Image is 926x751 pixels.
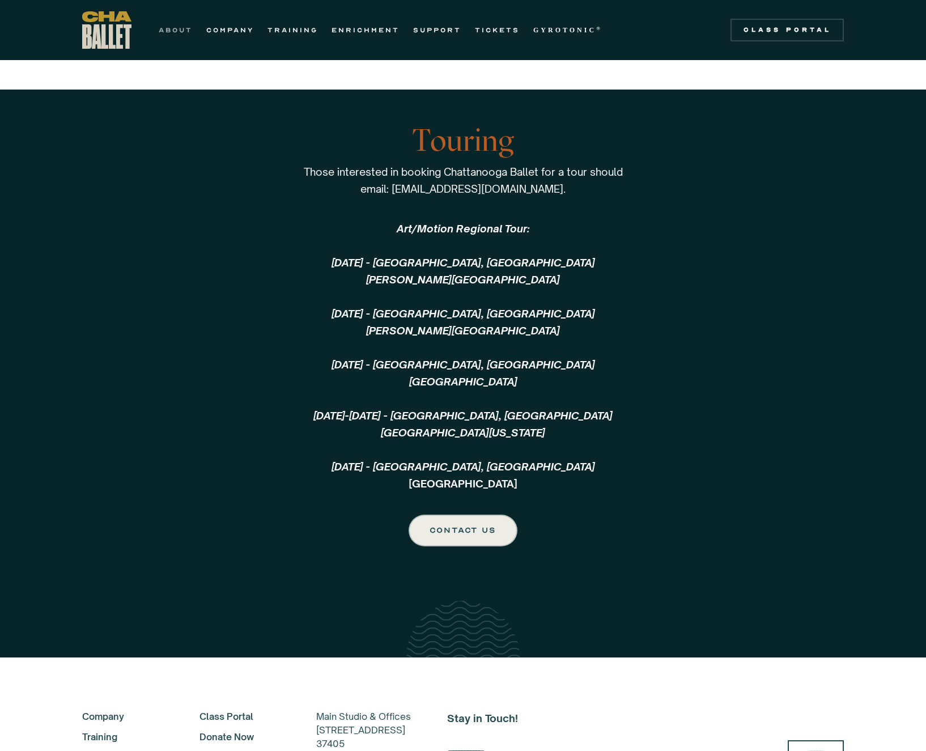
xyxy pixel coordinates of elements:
[313,256,613,490] strong: [GEOGRAPHIC_DATA]
[199,710,286,723] a: Class Portal
[475,23,520,37] a: TICKETS
[332,23,400,37] a: ENRICHMENT
[82,710,169,723] a: Company
[267,23,318,37] a: TRAINING
[82,730,169,744] a: Training
[397,222,530,235] em: Art/Motion Regional Tour: ‍
[430,524,495,537] div: CONTACT US
[409,515,517,546] a: CONTACT US
[596,26,602,31] sup: ®
[286,124,640,158] h3: Touring
[199,730,286,744] a: Donate Now
[413,23,461,37] a: SUPPORT
[159,23,193,37] a: ABOUT
[447,710,844,727] h5: Stay in Touch!
[82,11,131,49] a: home
[206,23,254,37] a: COMPANY
[737,26,837,35] div: Class Portal
[293,163,633,197] p: Those interested in booking Chattanooga Ballet for a tour should email: [EMAIL_ADDRESS][DOMAIN_NA...
[533,26,596,34] strong: GYROTONIC
[730,19,844,41] a: Class Portal
[313,256,613,473] em: [DATE] - [GEOGRAPHIC_DATA], [GEOGRAPHIC_DATA] [PERSON_NAME][GEOGRAPHIC_DATA] ‍ [DATE] - [GEOGRAPH...
[533,23,602,37] a: GYROTONIC®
